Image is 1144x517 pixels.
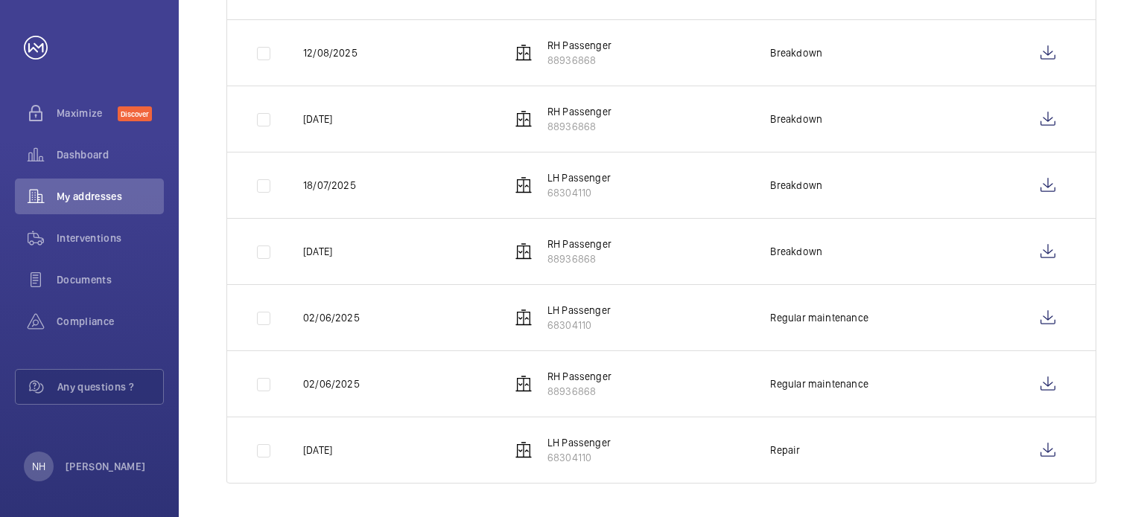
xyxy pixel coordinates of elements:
img: elevator.svg [515,309,533,327]
p: Regular maintenance [770,376,868,391]
p: 88936868 [547,119,611,134]
p: [DATE] [303,244,332,259]
p: Repair [770,443,800,457]
span: Dashboard [57,147,164,162]
p: RH Passenger [547,237,611,251]
p: LH Passenger [547,435,611,450]
span: Documents [57,272,164,287]
p: RH Passenger [547,369,611,384]
p: Breakdown [770,112,822,126]
p: LH Passenger [547,170,611,185]
p: [PERSON_NAME] [66,459,146,474]
p: 88936868 [547,251,611,266]
p: 68304110 [547,450,611,465]
p: RH Passenger [547,104,611,119]
img: elevator.svg [515,375,533,393]
p: [DATE] [303,112,332,126]
p: [DATE] [303,443,332,457]
span: Interventions [57,231,164,245]
p: Regular maintenance [770,310,868,325]
p: Breakdown [770,45,822,60]
span: Any questions ? [57,379,163,394]
p: 88936868 [547,53,611,68]
span: My addresses [57,189,164,204]
img: elevator.svg [515,441,533,459]
p: 02/06/2025 [303,376,360,391]
img: elevator.svg [515,176,533,194]
span: Maximize [57,106,118,121]
span: Discover [118,106,152,121]
p: 02/06/2025 [303,310,360,325]
p: 88936868 [547,384,611,399]
p: Breakdown [770,178,822,193]
p: Breakdown [770,244,822,259]
p: 68304110 [547,318,611,333]
p: 68304110 [547,185,611,200]
img: elevator.svg [515,243,533,260]
img: elevator.svg [515,44,533,62]
p: 12/08/2025 [303,45,357,60]
span: Compliance [57,314,164,329]
p: LH Passenger [547,303,611,318]
p: 18/07/2025 [303,178,356,193]
img: elevator.svg [515,110,533,128]
p: NH [32,459,45,474]
p: RH Passenger [547,38,611,53]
